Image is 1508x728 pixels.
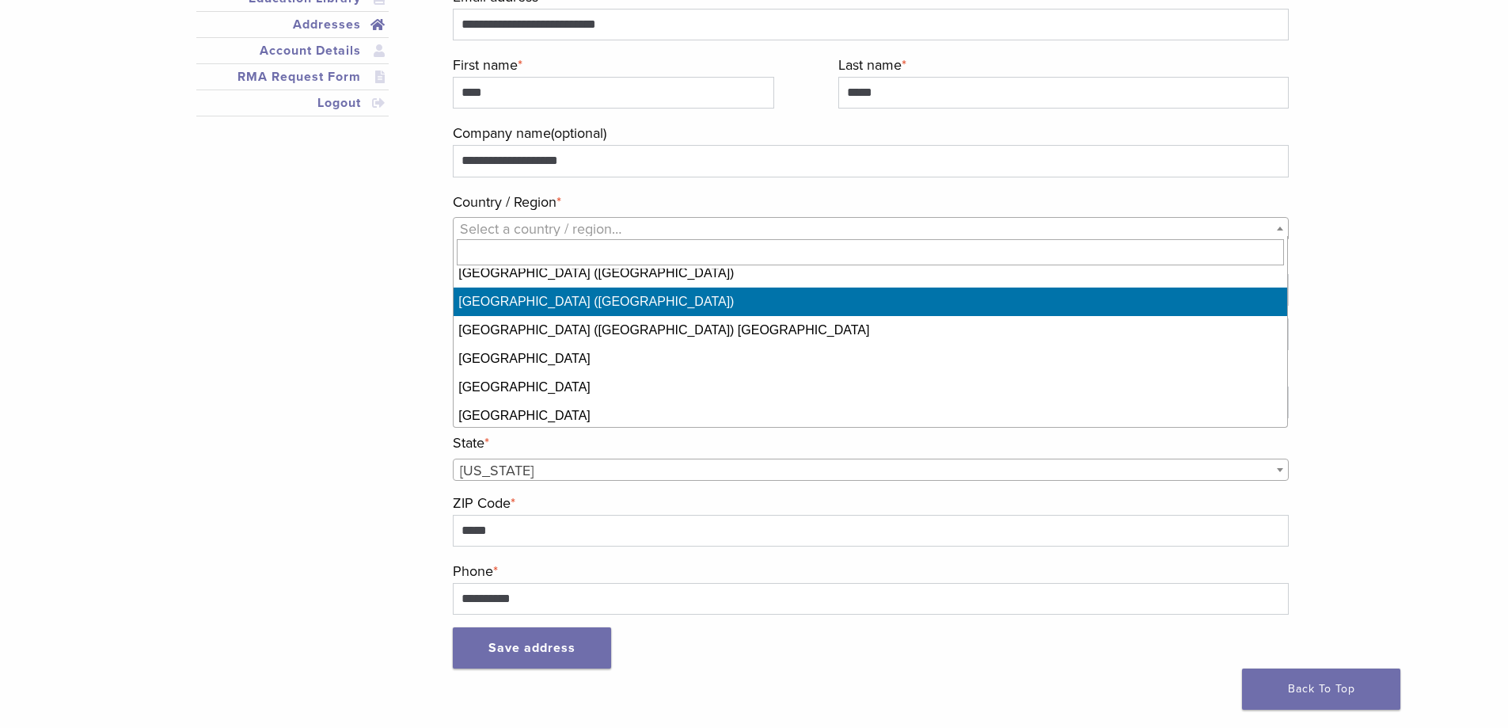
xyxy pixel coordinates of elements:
[199,93,386,112] a: Logout
[453,627,611,669] button: Save address
[199,67,386,86] a: RMA Request Form
[453,190,1288,214] label: Country / Region
[454,288,1287,316] li: [GEOGRAPHIC_DATA] ([GEOGRAPHIC_DATA])
[454,459,1287,482] span: Washington
[454,402,1287,430] li: [GEOGRAPHIC_DATA]
[453,53,774,77] label: First name
[838,53,1288,77] label: Last name
[1242,669,1400,710] a: Back To Top
[453,121,1288,145] label: Company name
[454,373,1287,402] li: [GEOGRAPHIC_DATA]
[453,491,1288,515] label: ZIP Code
[460,220,621,238] span: Select a country / region…
[199,15,386,34] a: Addresses
[454,316,1287,345] li: [GEOGRAPHIC_DATA] ([GEOGRAPHIC_DATA]) [GEOGRAPHIC_DATA]
[453,217,1288,239] span: Country / Region
[453,459,1288,481] span: State
[454,345,1287,373] li: [GEOGRAPHIC_DATA]
[199,41,386,60] a: Account Details
[454,259,1287,288] li: [GEOGRAPHIC_DATA] ([GEOGRAPHIC_DATA])
[453,559,1288,583] label: Phone
[453,431,1288,455] label: State
[551,124,606,142] span: (optional)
